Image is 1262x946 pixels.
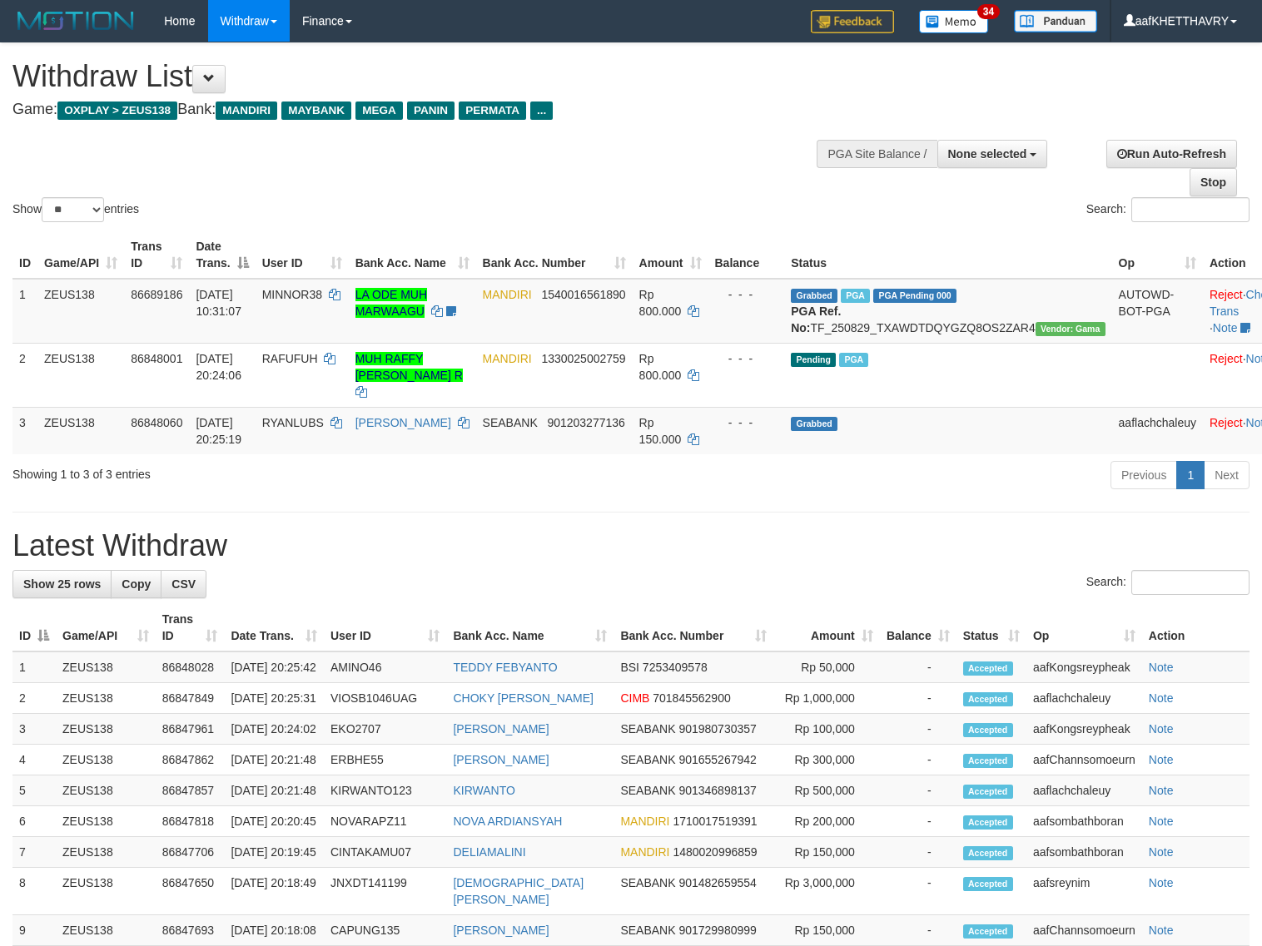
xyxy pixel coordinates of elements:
span: SEABANK [620,784,675,797]
td: 86847650 [156,868,225,915]
td: [DATE] 20:20:45 [224,806,324,837]
a: KIRWANTO [453,784,514,797]
td: aafsreynim [1026,868,1142,915]
span: Show 25 rows [23,577,101,591]
a: [PERSON_NAME] [453,722,549,736]
a: Stop [1190,168,1237,196]
span: Accepted [963,754,1013,768]
a: Note [1149,924,1174,937]
th: Amount: activate to sort column ascending [633,231,708,279]
td: [DATE] 20:21:48 [224,745,324,775]
td: [DATE] 20:25:31 [224,683,324,714]
div: Showing 1 to 3 of 3 entries [12,459,514,483]
span: Rp 800.000 [639,352,682,382]
td: CINTAKAMU07 [324,837,446,868]
span: [DATE] 10:31:07 [196,288,241,318]
td: 86847857 [156,775,225,806]
td: [DATE] 20:18:08 [224,915,324,946]
span: 86848060 [131,416,182,429]
span: SEABANK [620,876,675,889]
td: 2 [12,343,37,407]
th: Op: activate to sort column ascending [1112,231,1203,279]
span: Accepted [963,723,1013,737]
span: 34 [977,4,1000,19]
select: Showentries [42,197,104,222]
td: 86848028 [156,651,225,683]
a: [PERSON_NAME] [355,416,451,429]
span: SEABANK [620,753,675,766]
td: aafsombathboran [1026,806,1142,837]
span: SEABANK [620,722,675,736]
a: Note [1149,722,1174,736]
td: Rp 1,000,000 [773,683,880,714]
span: Grabbed [791,417,837,431]
span: Accepted [963,877,1013,891]
td: 5 [12,775,56,806]
td: ZEUS138 [37,407,124,454]
td: aafChannsomoeurn [1026,745,1142,775]
span: Copy 1710017519391 to clipboard [673,815,757,828]
input: Search: [1131,197,1250,222]
div: PGA Site Balance / [817,140,937,168]
span: Marked by aafkaynarin [841,289,870,303]
th: User ID: activate to sort column ascending [256,231,349,279]
th: Bank Acc. Number: activate to sort column ascending [614,604,773,651]
a: Reject [1210,416,1243,429]
span: Grabbed [791,289,837,303]
td: 86847862 [156,745,225,775]
span: Copy [122,577,151,591]
td: - [880,714,956,745]
img: panduan.png [1014,10,1097,32]
button: None selected [937,140,1048,168]
td: CAPUNG135 [324,915,446,946]
td: 9 [12,915,56,946]
span: Pending [791,353,836,367]
span: MANDIRI [620,815,669,828]
a: LA ODE MUH MARWAAGU [355,288,427,318]
a: Run Auto-Refresh [1106,140,1237,168]
span: MANDIRI [483,352,532,365]
span: Copy 901655267942 to clipboard [678,753,756,766]
a: TEDDY FEBYANTO [453,661,557,674]
td: Rp 200,000 [773,806,880,837]
a: DELIAMALINI [453,845,525,859]
td: [DATE] 20:24:02 [224,714,324,745]
a: Note [1149,784,1174,797]
td: - [880,651,956,683]
span: MINNOR38 [262,288,322,301]
h4: Game: Bank: [12,102,825,118]
a: Previous [1110,461,1177,489]
span: MANDIRI [216,102,277,120]
span: Accepted [963,846,1013,860]
a: NOVA ARDIANSYAH [453,815,562,828]
td: ZEUS138 [56,745,156,775]
td: ZEUS138 [56,806,156,837]
td: Rp 50,000 [773,651,880,683]
th: Action [1142,604,1250,651]
span: Copy 7253409578 to clipboard [643,661,708,674]
span: 86848001 [131,352,182,365]
td: 1 [12,651,56,683]
td: [DATE] 20:25:42 [224,651,324,683]
span: Accepted [963,661,1013,676]
td: 86847849 [156,683,225,714]
td: ZEUS138 [56,683,156,714]
td: aafKongsreypheak [1026,651,1142,683]
span: Copy 901203277136 to clipboard [547,416,624,429]
td: [DATE] 20:19:45 [224,837,324,868]
td: 3 [12,714,56,745]
span: CSV [171,577,196,591]
a: Note [1149,815,1174,828]
img: Feedback.jpg [811,10,894,33]
span: MAYBANK [281,102,351,120]
td: Rp 3,000,000 [773,868,880,915]
th: Date Trans.: activate to sort column ascending [224,604,324,651]
span: [DATE] 20:25:19 [196,416,241,446]
span: [DATE] 20:24:06 [196,352,241,382]
td: ZEUS138 [56,868,156,915]
td: - [880,745,956,775]
td: 86847818 [156,806,225,837]
td: ERBHE55 [324,745,446,775]
td: KIRWANTO123 [324,775,446,806]
td: ZEUS138 [37,279,124,344]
